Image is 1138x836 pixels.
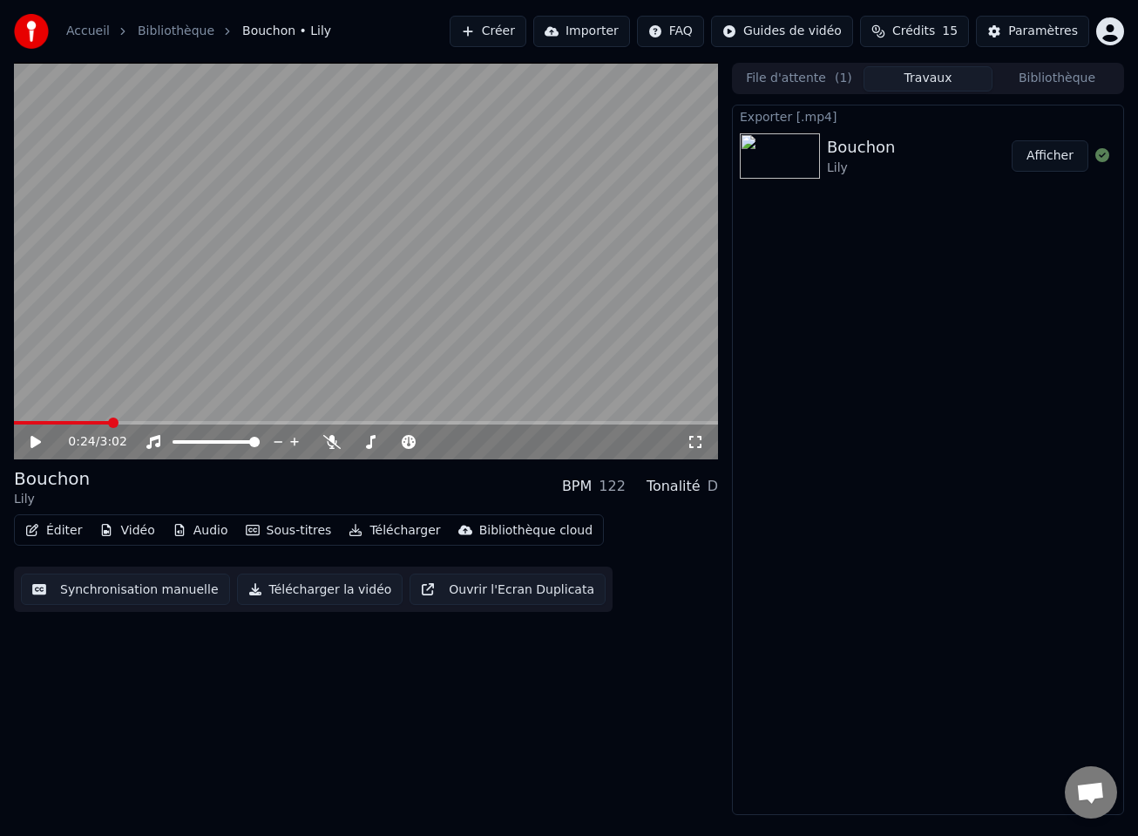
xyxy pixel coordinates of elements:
[14,466,90,491] div: Bouchon
[166,519,235,543] button: Audio
[562,476,592,497] div: BPM
[479,522,593,540] div: Bibliothèque cloud
[533,16,630,47] button: Importer
[1008,23,1078,40] div: Paramètres
[599,476,626,497] div: 122
[835,70,852,87] span: ( 1 )
[708,476,718,497] div: D
[864,66,992,92] button: Travaux
[18,519,89,543] button: Éditer
[138,23,214,40] a: Bibliothèque
[14,14,49,49] img: youka
[827,160,896,177] div: Lily
[942,23,958,40] span: 15
[237,574,403,605] button: Télécharger la vidéo
[68,433,110,451] div: /
[1012,140,1088,172] button: Afficher
[68,433,95,451] span: 0:24
[410,574,606,605] button: Ouvrir l'Ecran Duplicata
[99,433,126,451] span: 3:02
[647,476,701,497] div: Tonalité
[66,23,110,40] a: Accueil
[711,16,853,47] button: Guides de vidéo
[450,16,526,47] button: Créer
[637,16,704,47] button: FAQ
[892,23,935,40] span: Crédits
[860,16,969,47] button: Crédits15
[733,105,1123,126] div: Exporter [.mp4]
[242,23,331,40] span: Bouchon • Lily
[21,574,230,605] button: Synchronisation manuelle
[1065,766,1117,819] div: Ouvrir le chat
[66,23,331,40] nav: breadcrumb
[976,16,1089,47] button: Paramètres
[735,66,864,92] button: File d'attente
[239,519,339,543] button: Sous-titres
[342,519,447,543] button: Télécharger
[827,135,896,160] div: Bouchon
[92,519,161,543] button: Vidéo
[992,66,1121,92] button: Bibliothèque
[14,491,90,508] div: Lily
